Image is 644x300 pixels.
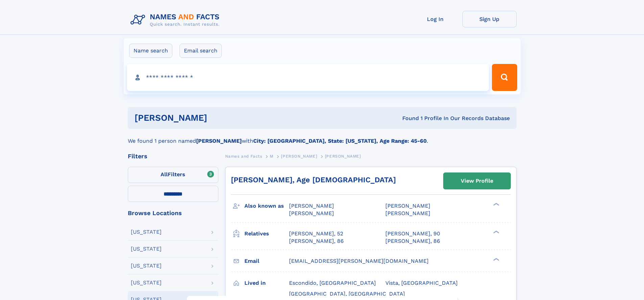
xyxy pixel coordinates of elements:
[135,114,305,122] h1: [PERSON_NAME]
[225,152,262,160] a: Names and Facts
[128,167,218,183] label: Filters
[161,171,168,178] span: All
[244,200,289,212] h3: Also known as
[289,280,376,286] span: Escondido, [GEOGRAPHIC_DATA]
[385,280,458,286] span: Vista, [GEOGRAPHIC_DATA]
[231,176,396,184] a: [PERSON_NAME], Age [DEMOGRAPHIC_DATA]
[270,154,273,159] span: M
[461,173,493,189] div: View Profile
[385,230,440,237] a: [PERSON_NAME], 90
[128,11,225,29] img: Logo Names and Facts
[180,44,222,58] label: Email search
[492,257,500,261] div: ❯
[492,64,517,91] button: Search Button
[385,203,430,209] span: [PERSON_NAME]
[462,11,517,27] a: Sign Up
[289,203,334,209] span: [PERSON_NAME]
[281,154,317,159] span: [PERSON_NAME]
[444,173,510,189] a: View Profile
[127,64,489,91] input: search input
[131,229,162,235] div: [US_STATE]
[289,291,405,297] span: [GEOGRAPHIC_DATA], [GEOGRAPHIC_DATA]
[492,202,500,207] div: ❯
[270,152,273,160] a: M
[196,138,242,144] b: [PERSON_NAME]
[385,210,430,216] span: [PERSON_NAME]
[281,152,317,160] a: [PERSON_NAME]
[305,115,510,122] div: Found 1 Profile In Our Records Database
[131,263,162,269] div: [US_STATE]
[244,255,289,267] h3: Email
[289,237,344,245] a: [PERSON_NAME], 86
[408,11,462,27] a: Log In
[289,258,429,264] span: [EMAIL_ADDRESS][PERSON_NAME][DOMAIN_NAME]
[128,210,218,216] div: Browse Locations
[244,277,289,289] h3: Lived in
[289,210,334,216] span: [PERSON_NAME]
[492,230,500,234] div: ❯
[253,138,427,144] b: City: [GEOGRAPHIC_DATA], State: [US_STATE], Age Range: 45-60
[385,237,440,245] a: [PERSON_NAME], 86
[131,246,162,252] div: [US_STATE]
[128,153,218,159] div: Filters
[129,44,172,58] label: Name search
[128,129,517,145] div: We found 1 person named with .
[325,154,361,159] span: [PERSON_NAME]
[289,230,343,237] a: [PERSON_NAME], 52
[131,280,162,285] div: [US_STATE]
[244,228,289,239] h3: Relatives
